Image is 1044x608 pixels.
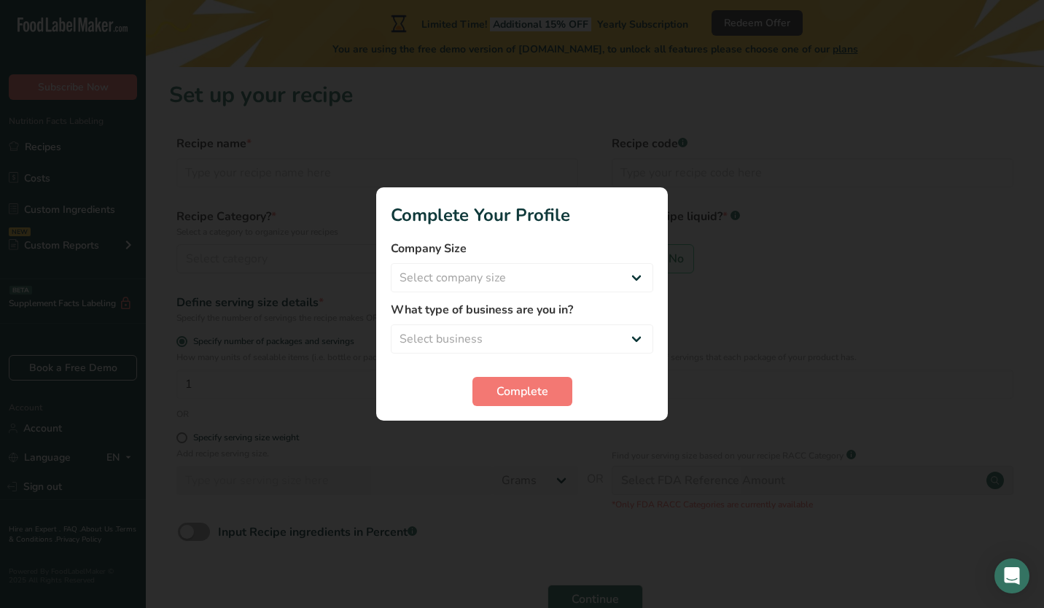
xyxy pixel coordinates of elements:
[391,240,653,257] label: Company Size
[391,202,653,228] h1: Complete Your Profile
[994,558,1029,593] div: Open Intercom Messenger
[472,377,572,406] button: Complete
[496,383,548,400] span: Complete
[391,301,653,319] label: What type of business are you in?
